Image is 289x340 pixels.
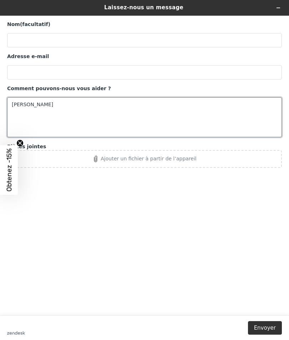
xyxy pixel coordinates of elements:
[7,53,49,59] strong: Adresse e-mail
[273,3,284,13] button: Réduire le widget
[7,21,20,27] strong: Nom
[25,4,263,12] h1: Laissez-nous un message
[16,140,24,147] button: Close teaser
[5,149,13,192] span: Obtenez -15%
[7,97,282,137] textarea: [PERSON_NAME]
[101,156,196,161] div: Ajouter un fichier à partir de l’appareil
[7,21,282,28] div: (facultatif)
[248,321,282,335] button: Envoyer
[7,150,282,168] button: Attachments
[7,86,111,91] strong: Comment pouvons-nous vous aider ?
[7,143,282,150] label: Pièces jointes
